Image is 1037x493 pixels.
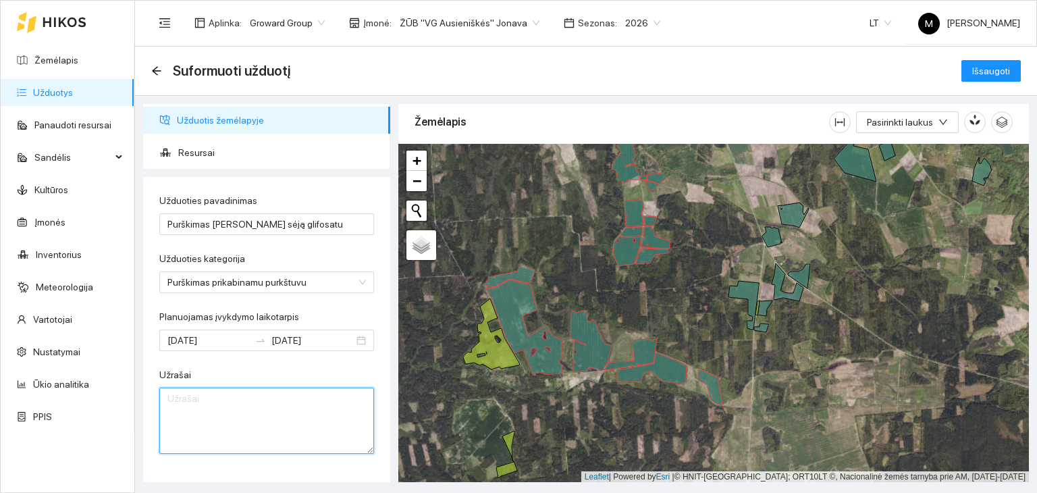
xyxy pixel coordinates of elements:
span: Sandėlis [34,144,111,171]
button: menu-fold [151,9,178,36]
div: Žemėlapis [415,103,829,141]
span: layout [194,18,205,28]
span: to [255,335,266,346]
a: Esri [656,472,670,482]
a: Meteorologija [36,282,93,292]
button: Initiate a new search [406,201,427,221]
label: Užduoties pavadinimas [159,194,257,208]
span: Įmonė : [363,16,392,30]
span: swap-right [255,335,266,346]
span: Pasirinkti laukus [867,115,933,130]
button: column-width [829,111,851,133]
span: arrow-left [151,66,162,76]
input: Planuojamas įvykdymo laikotarpis [167,333,250,348]
a: Zoom in [406,151,427,171]
textarea: Užrašai [159,388,374,454]
span: ŽŪB "VG Ausieniškės" Jonava [400,13,539,33]
span: [PERSON_NAME] [918,18,1020,28]
label: Planuojamas įvykdymo laikotarpis [159,310,299,324]
a: Leaflet [585,472,609,482]
span: column-width [830,117,850,128]
button: Pasirinkti laukusdown [856,111,959,133]
span: | [672,472,674,482]
span: shop [349,18,360,28]
div: Atgal [151,66,162,77]
label: Užduoties kategorija [159,252,245,266]
input: Užduoties pavadinimas [159,213,374,235]
span: 2026 [625,13,660,33]
span: Purškimas prikabinamu purkštuvu [167,272,366,292]
span: Groward Group [250,13,325,33]
div: | Powered by © HNIT-[GEOGRAPHIC_DATA]; ORT10LT ©, Nacionalinė žemės tarnyba prie AM, [DATE]-[DATE] [581,471,1029,483]
span: menu-fold [159,17,171,29]
input: Pabaigos data [271,333,354,348]
span: calendar [564,18,575,28]
a: Zoom out [406,171,427,191]
label: Užrašai [159,368,191,382]
a: Vartotojai [33,314,72,325]
a: Layers [406,230,436,260]
a: Panaudoti resursai [34,120,111,130]
span: Sezonas : [578,16,617,30]
span: Resursai [178,139,379,166]
a: Kultūros [34,184,68,195]
span: Aplinka : [209,16,242,30]
span: + [413,152,421,169]
a: PPIS [33,411,52,422]
a: Įmonės [34,217,65,228]
a: Žemėlapis [34,55,78,66]
a: Ūkio analitika [33,379,89,390]
a: Užduotys [33,87,73,98]
span: LT [870,13,891,33]
span: down [938,118,948,128]
a: Nustatymai [33,346,80,357]
span: M [925,13,933,34]
button: Išsaugoti [961,60,1021,82]
span: − [413,172,421,189]
a: Inventorius [36,249,82,260]
span: Suformuoti užduotį [173,60,290,82]
span: Išsaugoti [972,63,1010,78]
span: Užduotis žemėlapyje [177,107,379,134]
